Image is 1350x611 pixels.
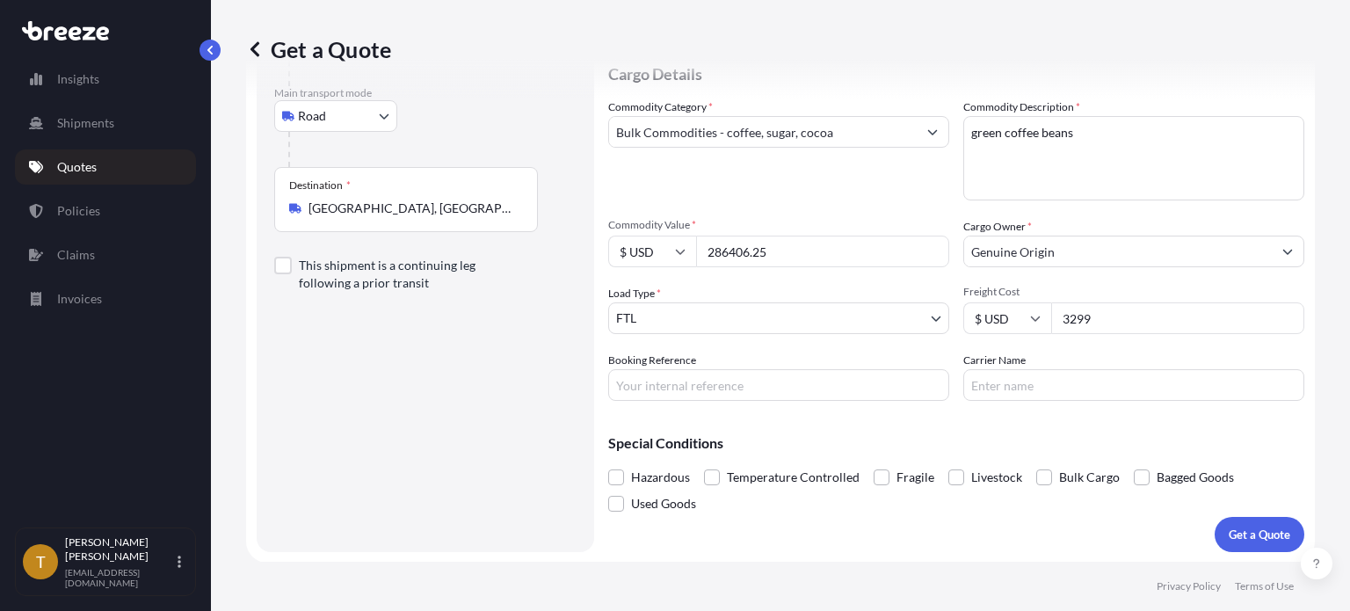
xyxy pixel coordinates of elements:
[608,352,696,369] label: Booking Reference
[1229,526,1290,543] p: Get a Quote
[298,107,326,125] span: Road
[15,105,196,141] a: Shipments
[65,535,174,564] p: [PERSON_NAME] [PERSON_NAME]
[15,281,196,316] a: Invoices
[631,464,690,491] span: Hazardous
[971,464,1022,491] span: Livestock
[608,436,1304,450] p: Special Conditions
[964,236,1272,267] input: Full name
[616,309,636,327] span: FTL
[36,553,46,571] span: T
[15,193,196,229] a: Policies
[963,285,1304,299] span: Freight Cost
[289,178,351,193] div: Destination
[727,464,860,491] span: Temperature Controlled
[963,369,1304,401] input: Enter name
[57,202,100,220] p: Policies
[1272,236,1303,267] button: Show suggestions
[608,285,661,302] span: Load Type
[696,236,949,267] input: Type amount
[608,369,949,401] input: Your internal reference
[1235,579,1294,593] a: Terms of Use
[1059,464,1120,491] span: Bulk Cargo
[15,149,196,185] a: Quotes
[274,100,397,132] button: Select transport
[57,114,114,132] p: Shipments
[15,62,196,97] a: Insights
[57,70,99,88] p: Insights
[308,200,516,217] input: Destination
[608,302,949,334] button: FTL
[246,35,391,63] p: Get a Quote
[1215,517,1304,552] button: Get a Quote
[15,237,196,273] a: Claims
[917,116,948,148] button: Show suggestions
[963,352,1026,369] label: Carrier Name
[631,491,696,517] span: Used Goods
[1051,302,1304,334] input: Enter amount
[1157,464,1234,491] span: Bagged Goods
[896,464,934,491] span: Fragile
[57,158,97,176] p: Quotes
[963,98,1080,116] label: Commodity Description
[963,218,1032,236] label: Cargo Owner
[609,116,917,148] input: Select a commodity type
[299,257,524,292] label: This shipment is a continuing leg following a prior transit
[1157,579,1221,593] a: Privacy Policy
[608,218,949,232] span: Commodity Value
[57,246,95,264] p: Claims
[57,290,102,308] p: Invoices
[608,98,713,116] label: Commodity Category
[65,567,174,588] p: [EMAIL_ADDRESS][DOMAIN_NAME]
